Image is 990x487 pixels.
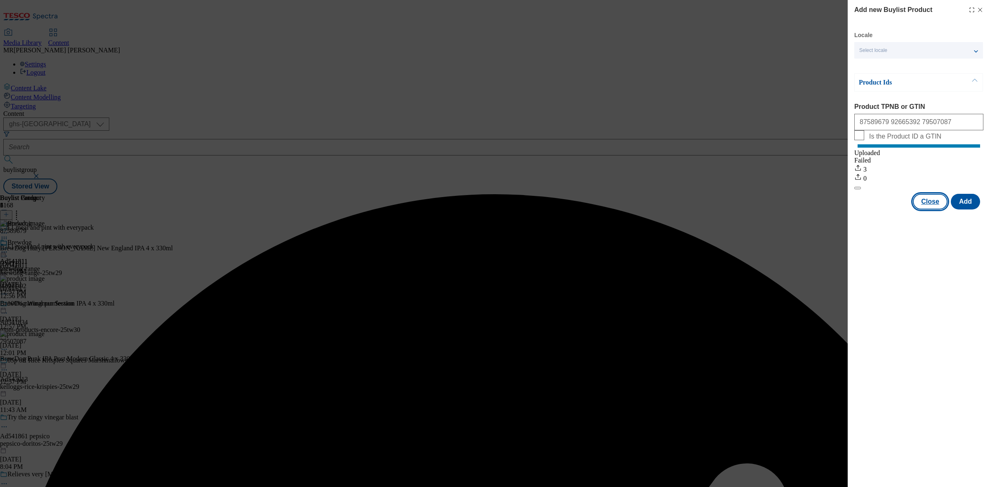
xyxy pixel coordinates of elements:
[869,133,941,140] span: Is the Product ID a GTIN
[854,103,983,111] label: Product TPNB or GTIN
[854,157,983,164] div: Failed
[913,194,948,209] button: Close
[854,164,983,173] div: 3
[854,149,983,157] div: Uploaded
[854,5,932,15] h4: Add new Buylist Product
[951,194,980,209] button: Add
[854,173,983,182] div: 0
[854,42,983,59] button: Select locale
[854,114,983,130] input: Enter 1 or 20 space separated Product TPNB or GTIN
[859,78,945,87] p: Product Ids
[854,33,872,38] label: Locale
[859,47,887,54] span: Select locale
